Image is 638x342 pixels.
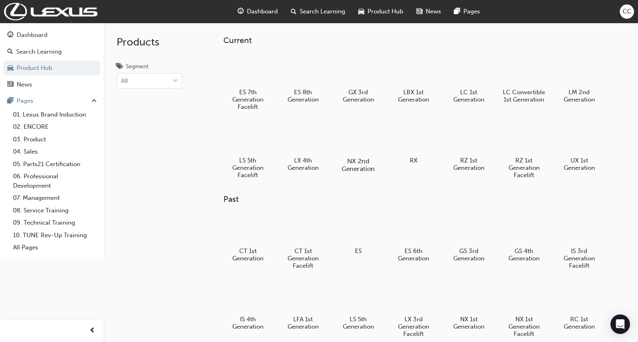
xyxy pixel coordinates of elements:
span: News [426,7,441,16]
a: All Pages [10,241,100,254]
h5: LS 5th Generation Facelift [227,157,269,179]
h5: ES 7th Generation Facelift [227,89,269,110]
a: LC Convertible 1st Generation [500,52,548,106]
a: IS 3rd Generation Facelift [555,211,603,273]
button: Pages [3,93,100,108]
a: UX 1st Generation [555,120,603,174]
h5: GX 3rd Generation [337,89,380,103]
span: news-icon [7,81,13,89]
a: 01. Lexus Brand Induction [10,108,100,121]
h5: NX 1st Generation Facelift [503,316,545,338]
h5: LC 1st Generation [448,89,490,103]
div: Search Learning [16,47,62,56]
h5: LM 2nd Generation [558,89,601,103]
a: 04. Sales [10,145,100,158]
h5: IS 4th Generation [227,316,269,330]
span: car-icon [7,65,13,72]
h5: LC Convertible 1st Generation [503,89,545,103]
a: GS 3rd Generation [444,211,493,265]
h5: NX 1st Generation [448,316,490,330]
a: IS 4th Generation [223,279,272,333]
span: news-icon [416,6,422,17]
span: up-icon [91,96,97,106]
div: Open Intercom Messenger [610,314,630,334]
span: Dashboard [247,7,278,16]
div: Dashboard [17,30,48,40]
h5: CT 1st Generation Facelift [282,247,324,269]
span: down-icon [173,76,178,87]
a: search-iconSearch Learning [284,3,352,20]
button: DashboardSearch LearningProduct HubNews [3,26,100,93]
a: CT 1st Generation Facelift [279,211,327,273]
a: 09. Technical Training [10,216,100,229]
span: Product Hub [368,7,403,16]
span: guage-icon [7,32,13,39]
a: 07. Management [10,192,100,204]
h5: IS 3rd Generation Facelift [558,247,601,269]
span: car-icon [358,6,364,17]
span: prev-icon [89,326,95,336]
span: CC [623,7,632,16]
h5: RZ 1st Generation [448,157,490,171]
h5: LBX 1st Generation [392,89,435,103]
h5: CT 1st Generation [227,247,269,262]
h5: LX 3rd Generation Facelift [392,316,435,338]
a: 08. Service Training [10,204,100,217]
div: News [17,80,32,89]
h5: GS 4th Generation [503,247,545,262]
a: LX 3rd Generation Facelift [389,279,438,341]
a: RX [389,120,438,167]
button: CC [620,4,634,19]
a: ES 6th Generation [389,211,438,265]
a: RC 1st Generation [555,279,603,333]
h3: Current [223,36,625,45]
h5: NX 2nd Generation [336,157,381,173]
a: LFA 1st Generation [279,279,327,333]
a: ES 8th Generation [279,52,327,106]
span: guage-icon [238,6,244,17]
a: Product Hub [3,61,100,76]
span: Search Learning [300,7,345,16]
a: NX 1st Generation Facelift [500,279,548,341]
a: RZ 1st Generation [444,120,493,174]
a: 10. TUNE Rev-Up Training [10,229,100,242]
h2: Products [117,36,182,49]
h5: RX [392,157,435,164]
img: Trak [4,3,97,20]
a: 05. Parts21 Certification [10,158,100,171]
a: LC 1st Generation [444,52,493,106]
a: Dashboard [3,28,100,43]
h5: LFA 1st Generation [282,316,324,330]
a: GX 3rd Generation [334,52,383,106]
h3: Past [223,195,625,204]
a: NX 1st Generation [444,279,493,333]
a: GS 4th Generation [500,211,548,265]
a: news-iconNews [410,3,448,20]
a: LX 4th Generation [279,120,327,174]
a: LS 5th Generation [334,279,383,333]
a: RZ 1st Generation Facelift [500,120,548,182]
h5: GS 3rd Generation [448,247,490,262]
h5: RC 1st Generation [558,316,601,330]
div: Segment [126,63,149,71]
div: All [121,76,128,86]
a: Search Learning [3,44,100,59]
h5: UX 1st Generation [558,157,601,171]
a: News [3,77,100,92]
h5: ES [337,247,380,255]
a: LBX 1st Generation [389,52,438,106]
h5: LX 4th Generation [282,157,324,171]
h5: RZ 1st Generation Facelift [503,157,545,179]
a: car-iconProduct Hub [352,3,410,20]
a: 03. Product [10,133,100,146]
a: LS 5th Generation Facelift [223,120,272,182]
a: CT 1st Generation [223,211,272,265]
a: 02. ENCORE [10,121,100,133]
h5: ES 6th Generation [392,247,435,262]
span: pages-icon [454,6,460,17]
span: Pages [463,7,480,16]
h5: LS 5th Generation [337,316,380,330]
h5: ES 8th Generation [282,89,324,103]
